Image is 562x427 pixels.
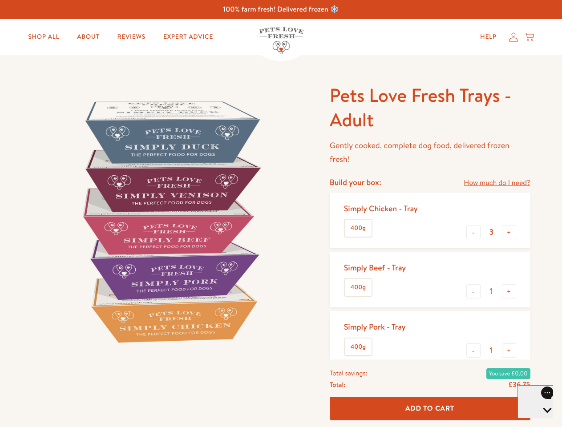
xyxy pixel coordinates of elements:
[345,338,372,355] label: 400g
[344,203,418,213] div: Simply Chicken - Tray
[32,83,308,359] img: Pets Love Fresh Trays - Adult
[466,225,481,239] button: -
[464,177,530,189] a: How much do I need?
[345,220,372,237] label: 400g
[344,322,406,332] div: Simply Pork - Tray
[508,380,530,390] span: £36.75
[70,28,106,46] a: About
[110,28,152,46] a: Reviews
[518,385,553,418] iframe: Gorgias live chat messenger
[502,343,516,358] button: +
[486,368,530,379] span: You save £0.00
[259,27,303,54] img: Pets Love Fresh
[330,83,530,132] h1: Pets Love Fresh Trays - Adult
[345,279,372,296] label: 400g
[502,284,516,298] button: +
[405,403,454,413] span: Add To Cart
[466,343,481,358] button: -
[473,28,504,46] a: Help
[330,397,530,420] button: Add To Cart
[21,28,66,46] a: Shop All
[330,367,368,379] span: Total savings:
[466,284,481,298] button: -
[330,177,381,187] h4: Build your box:
[330,139,530,166] p: Gently cooked, complete dog food, delivered frozen fresh!
[330,379,345,391] span: Total:
[156,28,220,46] a: Expert Advice
[502,225,516,239] button: +
[344,262,406,273] div: Simply Beef - Tray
